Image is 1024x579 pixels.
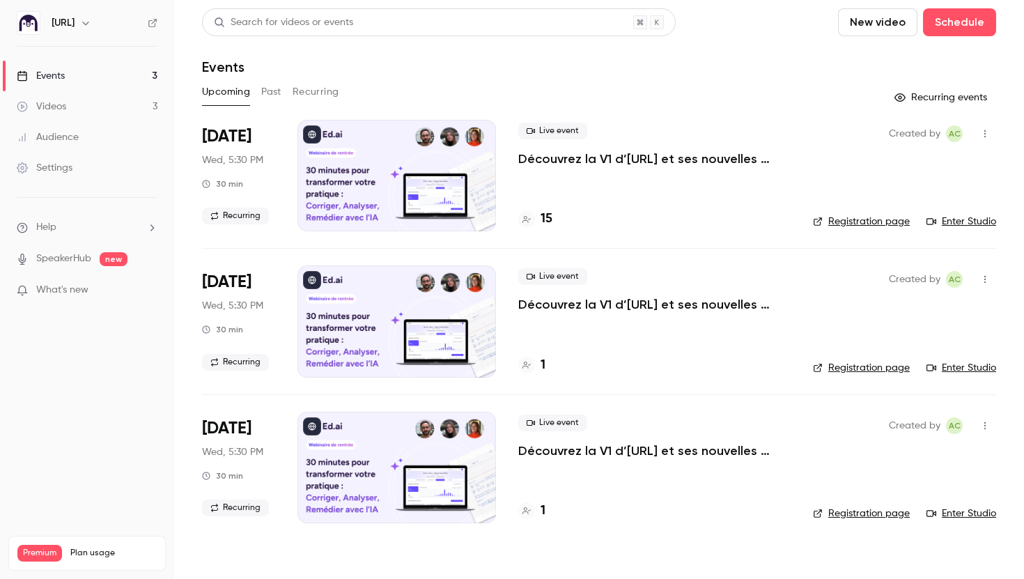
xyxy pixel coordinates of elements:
button: Past [261,81,281,103]
img: Ed.ai [17,12,40,34]
span: Alison Chopard [946,271,963,288]
a: SpeakerHub [36,252,91,266]
span: Wed, 5:30 PM [202,445,263,459]
a: 1 [518,502,545,520]
span: Wed, 5:30 PM [202,299,263,313]
h1: Events [202,59,245,75]
span: Recurring [202,354,269,371]
span: Alison Chopard [946,125,963,142]
a: Registration page [813,215,910,229]
div: Events [17,69,65,83]
iframe: Noticeable Trigger [141,284,157,297]
a: Enter Studio [926,215,996,229]
a: Enter Studio [926,507,996,520]
div: Oct 1 Wed, 5:30 PM (Europe/Paris) [202,412,275,523]
span: Premium [17,545,62,562]
h4: 1 [541,502,545,520]
span: Recurring [202,208,269,224]
span: Created by [889,417,940,434]
button: New video [838,8,917,36]
span: Alison Chopard [946,417,963,434]
h4: 15 [541,210,552,229]
a: Découvrez la V1 d’[URL] et ses nouvelles fonctionnalités ! [518,296,791,313]
h6: [URL] [52,16,75,30]
span: AC [949,125,961,142]
span: Wed, 5:30 PM [202,153,263,167]
a: Registration page [813,507,910,520]
div: Sep 17 Wed, 5:30 PM (Europe/Paris) [202,120,275,231]
span: [DATE] [202,125,251,148]
button: Recurring events [888,86,996,109]
div: Sep 24 Wed, 5:30 PM (Europe/Paris) [202,265,275,377]
span: Live event [518,415,587,431]
a: Registration page [813,361,910,375]
button: Recurring [293,81,339,103]
div: 30 min [202,324,243,335]
div: Audience [17,130,79,144]
a: Enter Studio [926,361,996,375]
div: Videos [17,100,66,114]
div: 30 min [202,178,243,190]
span: Created by [889,271,940,288]
span: Plan usage [70,548,157,559]
span: [DATE] [202,417,251,440]
span: Live event [518,123,587,139]
button: Schedule [923,8,996,36]
a: 1 [518,356,545,375]
span: AC [949,417,961,434]
span: AC [949,271,961,288]
div: Settings [17,161,72,175]
span: Live event [518,268,587,285]
div: 30 min [202,470,243,481]
li: help-dropdown-opener [17,220,157,235]
a: Découvrez la V1 d’[URL] et ses nouvelles fonctionnalités ! [518,150,791,167]
a: 15 [518,210,552,229]
span: Help [36,220,56,235]
span: new [100,252,127,266]
a: Découvrez la V1 d’[URL] et ses nouvelles fonctionnalités ! [518,442,791,459]
span: [DATE] [202,271,251,293]
h4: 1 [541,356,545,375]
span: Created by [889,125,940,142]
div: Search for videos or events [214,15,353,30]
span: Recurring [202,500,269,516]
button: Upcoming [202,81,250,103]
span: What's new [36,283,88,298]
